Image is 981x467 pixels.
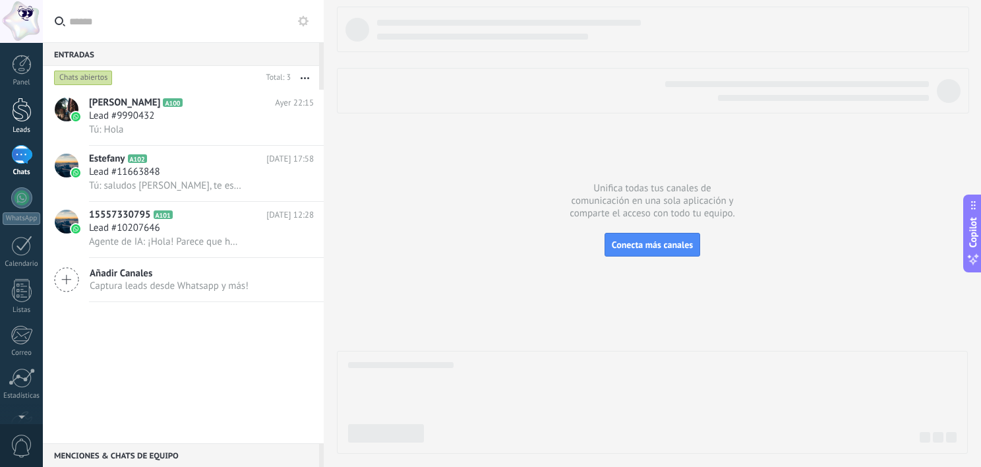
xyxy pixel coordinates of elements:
[54,70,113,86] div: Chats abiertos
[71,224,80,233] img: icon
[3,260,41,268] div: Calendario
[89,222,160,235] span: Lead #10207646
[90,267,249,280] span: Añadir Canales
[89,109,154,123] span: Lead #9990432
[3,212,40,225] div: WhatsApp
[89,208,151,222] span: 15557330795
[163,98,182,107] span: A100
[3,78,41,87] div: Panel
[612,239,693,251] span: Conecta más canales
[89,96,160,109] span: [PERSON_NAME]
[89,179,241,192] span: Tú: saludos [PERSON_NAME], te escribe [PERSON_NAME], un placer. nos comunicamos para brindarte to...
[89,166,160,179] span: Lead #11663848
[43,443,319,467] div: Menciones & Chats de equipo
[43,202,324,257] a: avataricon15557330795A101[DATE] 12:28Lead #10207646Agente de IA: ¡Hola! Parece que has enviado un...
[154,210,173,219] span: A101
[3,306,41,315] div: Listas
[71,112,80,121] img: icon
[89,123,124,136] span: Tú: Hola
[3,126,41,135] div: Leads
[3,349,41,358] div: Correo
[266,208,314,222] span: [DATE] 12:28
[275,96,314,109] span: Ayer 22:15
[3,392,41,400] div: Estadísticas
[89,152,125,166] span: Estefany
[261,71,291,84] div: Total: 3
[89,235,241,248] span: Agente de IA: ¡Hola! Parece que has enviado un mensaje que no puedo procesar. Estoy aquí para ayu...
[71,168,80,177] img: icon
[291,66,319,90] button: Más
[3,168,41,177] div: Chats
[43,146,324,201] a: avatariconEstefanyA102[DATE] 17:58Lead #11663848Tú: saludos [PERSON_NAME], te escribe [PERSON_NAM...
[266,152,314,166] span: [DATE] 17:58
[966,218,980,248] span: Copilot
[605,233,700,257] button: Conecta más canales
[43,90,324,145] a: avataricon[PERSON_NAME]A100Ayer 22:15Lead #9990432Tú: Hola
[43,42,319,66] div: Entradas
[90,280,249,292] span: Captura leads desde Whatsapp y más!
[128,154,147,163] span: A102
